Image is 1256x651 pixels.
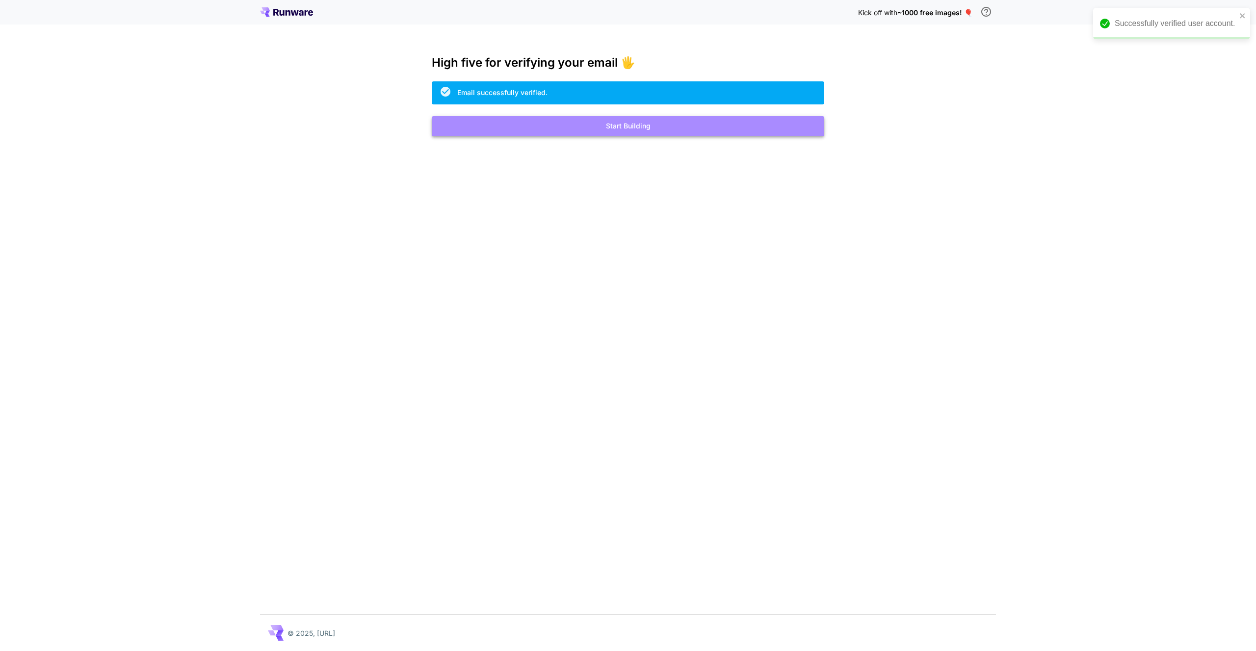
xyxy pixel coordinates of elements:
[288,628,335,638] p: © 2025, [URL]
[976,2,996,22] button: In order to qualify for free credit, you need to sign up with a business email address and click ...
[432,116,824,136] button: Start Building
[432,56,824,70] h3: High five for verifying your email 🖐️
[858,8,897,17] span: Kick off with
[1239,12,1246,20] button: close
[1115,18,1236,29] div: Successfully verified user account.
[897,8,972,17] span: ~1000 free images! 🎈
[457,87,548,98] div: Email successfully verified.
